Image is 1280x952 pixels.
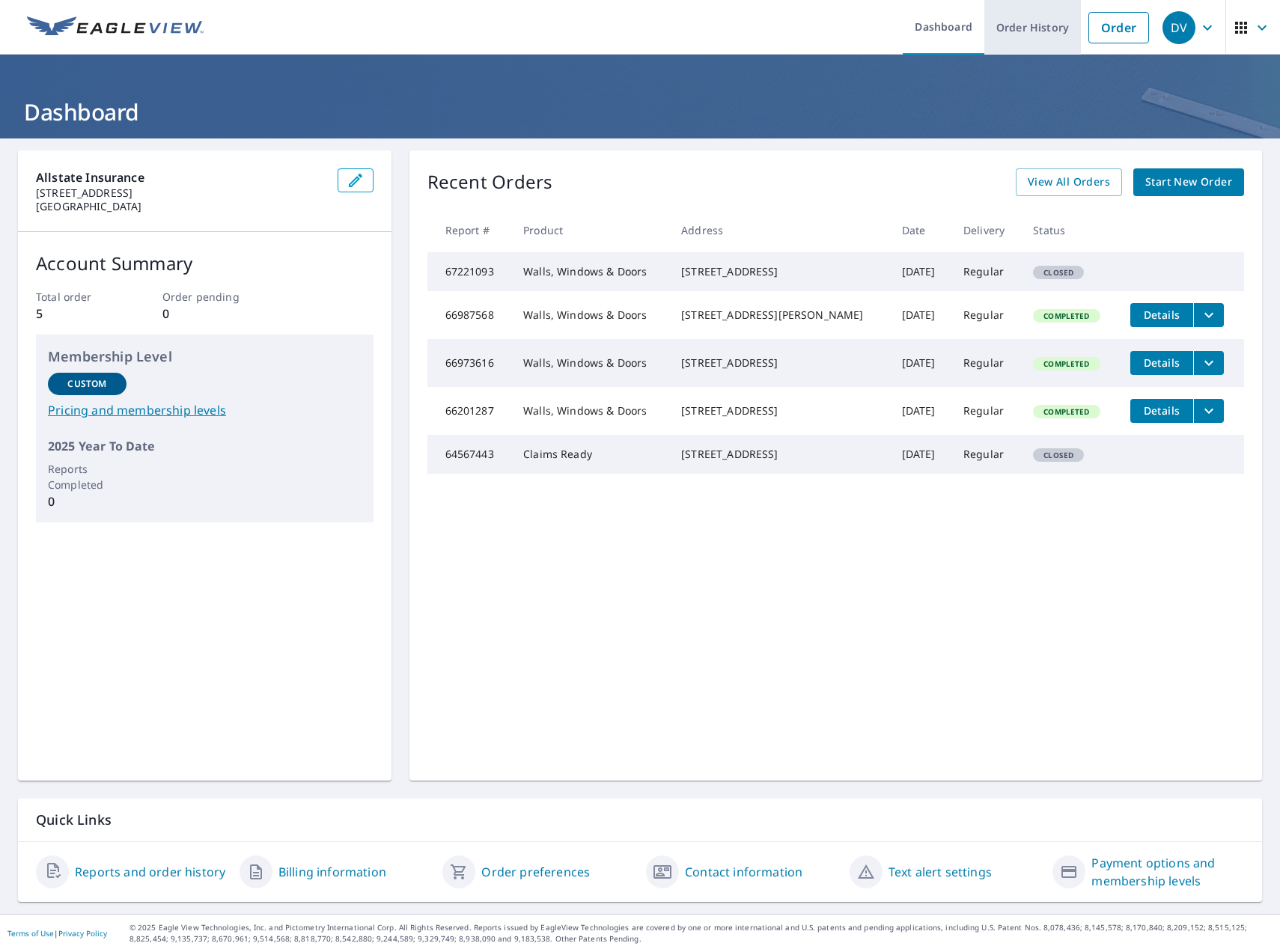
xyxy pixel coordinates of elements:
th: Address [669,208,890,252]
p: Reports Completed [48,461,127,492]
td: Regular [951,291,1021,339]
span: Details [1139,403,1184,418]
td: [DATE] [890,339,951,387]
p: Total order [36,289,121,305]
td: [DATE] [890,252,951,291]
button: filesDropdownBtn-66987568 [1193,303,1224,327]
a: Payment options and membership levels [1091,854,1244,890]
span: Details [1139,308,1184,322]
p: 5 [36,305,121,323]
p: Allstate Insurance [36,168,326,186]
span: Start New Order [1145,173,1232,192]
button: detailsBtn-66973616 [1130,351,1193,375]
a: Privacy Policy [58,928,107,939]
th: Status [1021,208,1118,252]
p: [STREET_ADDRESS] [36,186,326,200]
p: Recent Orders [427,168,553,196]
td: 66987568 [427,291,512,339]
p: Membership Level [48,347,362,367]
p: 2025 Year To Date [48,437,362,455]
td: 67221093 [427,252,512,291]
p: Order pending [162,289,247,305]
span: Details [1139,356,1184,370]
td: [DATE] [890,291,951,339]
td: Regular [951,339,1021,387]
td: Walls, Windows & Doors [511,291,669,339]
td: Claims Ready [511,435,669,474]
a: Billing information [278,863,386,881]
div: [STREET_ADDRESS] [681,356,878,370]
td: Regular [951,435,1021,474]
h1: Dashboard [18,97,1262,127]
p: Quick Links [36,811,1244,829]
a: Order [1088,12,1149,43]
td: 64567443 [427,435,512,474]
a: Contact information [685,863,802,881]
th: Product [511,208,669,252]
button: detailsBtn-66201287 [1130,399,1193,423]
span: Completed [1034,406,1098,417]
span: View All Orders [1028,173,1110,192]
td: 66201287 [427,387,512,435]
td: Walls, Windows & Doors [511,252,669,291]
a: Start New Order [1133,168,1244,196]
button: detailsBtn-66987568 [1130,303,1193,327]
a: Order preferences [481,863,590,881]
img: EV Logo [27,16,204,39]
p: 0 [162,305,247,323]
td: Walls, Windows & Doors [511,339,669,387]
p: [GEOGRAPHIC_DATA] [36,200,326,213]
td: Walls, Windows & Doors [511,387,669,435]
span: Closed [1034,267,1082,278]
p: Account Summary [36,250,374,277]
span: Completed [1034,311,1098,321]
a: Text alert settings [889,863,992,881]
button: filesDropdownBtn-66201287 [1193,399,1224,423]
p: 0 [48,492,127,510]
span: Completed [1034,358,1098,369]
div: [STREET_ADDRESS] [681,264,878,279]
th: Date [890,208,951,252]
div: [STREET_ADDRESS] [681,403,878,418]
div: [STREET_ADDRESS][PERSON_NAME] [681,308,878,323]
a: Terms of Use [7,928,54,939]
th: Delivery [951,208,1021,252]
p: | [7,929,107,938]
div: [STREET_ADDRESS] [681,447,878,462]
td: Regular [951,252,1021,291]
td: 66973616 [427,339,512,387]
td: Regular [951,387,1021,435]
td: [DATE] [890,387,951,435]
td: [DATE] [890,435,951,474]
a: Pricing and membership levels [48,401,362,419]
div: DV [1162,11,1195,44]
span: Closed [1034,450,1082,460]
button: filesDropdownBtn-66973616 [1193,351,1224,375]
a: View All Orders [1016,168,1122,196]
p: © 2025 Eagle View Technologies, Inc. and Pictometry International Corp. All Rights Reserved. Repo... [129,922,1273,945]
th: Report # [427,208,512,252]
p: Custom [67,377,106,391]
a: Reports and order history [75,863,225,881]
